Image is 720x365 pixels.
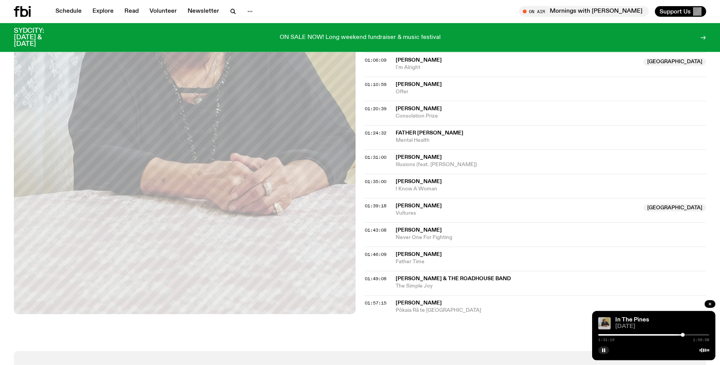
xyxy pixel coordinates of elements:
a: Schedule [51,6,86,17]
span: Illusions (feat. [PERSON_NAME]) [396,161,707,168]
button: 01:31:00 [365,155,386,160]
span: [GEOGRAPHIC_DATA] [643,204,706,212]
span: 01:24:32 [365,130,386,136]
button: Support Us [655,6,706,17]
button: 01:57:15 [365,301,386,305]
button: 01:10:59 [365,82,386,87]
span: Mental Health [396,137,707,144]
a: In The Pines [615,317,649,323]
span: I'm Alright [396,64,639,71]
span: Father [PERSON_NAME] [396,130,463,136]
span: [PERSON_NAME] [396,57,442,63]
button: 01:43:08 [365,228,386,232]
span: 1:59:58 [693,338,709,342]
span: 01:43:08 [365,227,386,233]
span: 01:31:00 [365,154,386,160]
span: 01:49:08 [365,276,386,282]
span: [PERSON_NAME] [396,300,442,306]
span: [PERSON_NAME] & the Roadhouse Band [396,276,511,281]
button: 01:46:09 [365,252,386,257]
span: [PERSON_NAME] [396,203,442,209]
span: 01:06:09 [365,57,386,63]
span: Support Us [660,8,691,15]
span: 1:31:19 [598,338,614,342]
span: [PERSON_NAME] [396,179,442,184]
span: 01:57:15 [365,300,386,306]
button: 01:35:00 [365,180,386,184]
span: [PERSON_NAME] [396,82,442,87]
span: I Know A Woman [396,185,707,193]
span: Offer [396,88,707,96]
span: 01:10:59 [365,81,386,87]
span: [PERSON_NAME] [396,106,442,111]
button: 01:20:39 [365,107,386,111]
span: [DATE] [615,324,709,330]
span: [PERSON_NAME] [396,155,442,160]
button: 01:39:18 [365,204,386,208]
span: Consolation Prize [396,113,707,120]
span: [PERSON_NAME] [396,227,442,233]
span: 01:35:00 [365,178,386,185]
span: Pōkaia Rā te [GEOGRAPHIC_DATA] [396,307,707,314]
span: Father Time [396,258,707,266]
h3: SYDCITY: [DATE] & [DATE] [14,28,63,47]
button: 01:06:09 [365,58,386,62]
a: Read [120,6,143,17]
span: [PERSON_NAME] [396,252,442,257]
button: On AirMornings with [PERSON_NAME] [519,6,649,17]
a: Explore [88,6,118,17]
button: 01:24:32 [365,131,386,135]
span: [GEOGRAPHIC_DATA] [643,58,706,66]
span: 01:20:39 [365,106,386,112]
span: The Simple Joy [396,283,707,290]
span: 01:46:09 [365,251,386,257]
button: 01:49:08 [365,277,386,281]
a: Newsletter [183,6,224,17]
span: Vultures [396,210,639,217]
p: ON SALE NOW! Long weekend fundraiser & music festival [280,34,441,41]
a: Volunteer [145,6,181,17]
span: 01:39:18 [365,203,386,209]
span: Never One For Fighting [396,234,707,241]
